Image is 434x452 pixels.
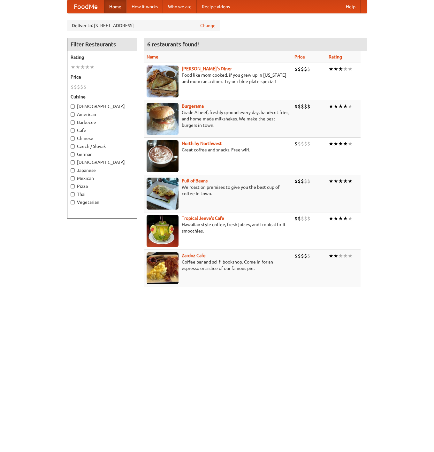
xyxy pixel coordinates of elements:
[343,103,348,110] li: ★
[71,74,134,80] h5: Price
[71,176,75,180] input: Mexican
[348,140,353,147] li: ★
[304,65,307,73] li: $
[147,72,289,85] p: Food like mom cooked, if you grew up in [US_STATE] and mom ran a diner. Try our blue plate special!
[182,141,222,146] a: North by Northwest
[71,192,75,196] input: Thai
[304,178,307,185] li: $
[182,66,232,71] a: [PERSON_NAME]'s Diner
[333,252,338,259] li: ★
[147,184,289,197] p: We roast on premises to give you the best cup of coffee in town.
[348,252,353,259] li: ★
[71,104,75,109] input: [DEMOGRAPHIC_DATA]
[71,175,134,181] label: Mexican
[343,65,348,73] li: ★
[71,152,75,157] input: German
[307,178,310,185] li: $
[147,215,179,247] img: jeeves.jpg
[71,54,134,60] h5: Rating
[343,178,348,185] li: ★
[147,140,179,172] img: north.jpg
[147,109,289,128] p: Grade A beef, freshly ground every day, hand-cut fries, and home-made milkshakes. We make the bes...
[71,159,134,165] label: [DEMOGRAPHIC_DATA]
[343,215,348,222] li: ★
[85,64,90,71] li: ★
[301,252,304,259] li: $
[338,252,343,259] li: ★
[71,160,75,165] input: [DEMOGRAPHIC_DATA]
[71,143,134,149] label: Czech / Slovak
[307,252,310,259] li: $
[147,65,179,97] img: sallys.jpg
[71,136,75,141] input: Chinese
[71,120,75,125] input: Barbecue
[163,0,197,13] a: Who we are
[67,38,137,51] h4: Filter Restaurants
[338,65,343,73] li: ★
[343,252,348,259] li: ★
[71,144,75,149] input: Czech / Slovak
[77,83,80,90] li: $
[71,94,134,100] h5: Cuisine
[71,167,134,173] label: Japanese
[294,178,298,185] li: $
[182,216,224,221] b: Tropical Jeeve's Cafe
[298,103,301,110] li: $
[147,54,158,59] a: Name
[338,215,343,222] li: ★
[147,178,179,210] img: beans.jpg
[348,215,353,222] li: ★
[147,41,199,47] ng-pluralize: 6 restaurants found!
[329,215,333,222] li: ★
[71,128,75,133] input: Cafe
[294,54,305,59] a: Price
[71,191,134,197] label: Thai
[329,65,333,73] li: ★
[338,178,343,185] li: ★
[200,22,216,29] a: Change
[348,178,353,185] li: ★
[348,65,353,73] li: ★
[298,140,301,147] li: $
[298,215,301,222] li: $
[75,64,80,71] li: ★
[126,0,163,13] a: How it works
[71,183,134,189] label: Pizza
[147,221,289,234] p: Hawaiian style coffee, fresh juices, and tropical fruit smoothies.
[301,215,304,222] li: $
[71,168,75,172] input: Japanese
[333,215,338,222] li: ★
[147,103,179,135] img: burgerama.jpg
[80,64,85,71] li: ★
[71,112,75,117] input: American
[182,178,208,183] a: Full of Beans
[304,103,307,110] li: $
[307,215,310,222] li: $
[71,103,134,110] label: [DEMOGRAPHIC_DATA]
[301,103,304,110] li: $
[71,64,75,71] li: ★
[294,140,298,147] li: $
[182,103,204,109] a: Burgerama
[329,140,333,147] li: ★
[71,184,75,188] input: Pizza
[71,199,134,205] label: Vegetarian
[329,178,333,185] li: ★
[333,140,338,147] li: ★
[333,65,338,73] li: ★
[301,178,304,185] li: $
[197,0,235,13] a: Recipe videos
[71,83,74,90] li: $
[294,215,298,222] li: $
[301,140,304,147] li: $
[67,20,220,31] div: Deliver to: [STREET_ADDRESS]
[71,135,134,142] label: Chinese
[294,103,298,110] li: $
[71,127,134,134] label: Cafe
[90,64,95,71] li: ★
[71,151,134,157] label: German
[67,0,104,13] a: FoodMe
[71,200,75,204] input: Vegetarian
